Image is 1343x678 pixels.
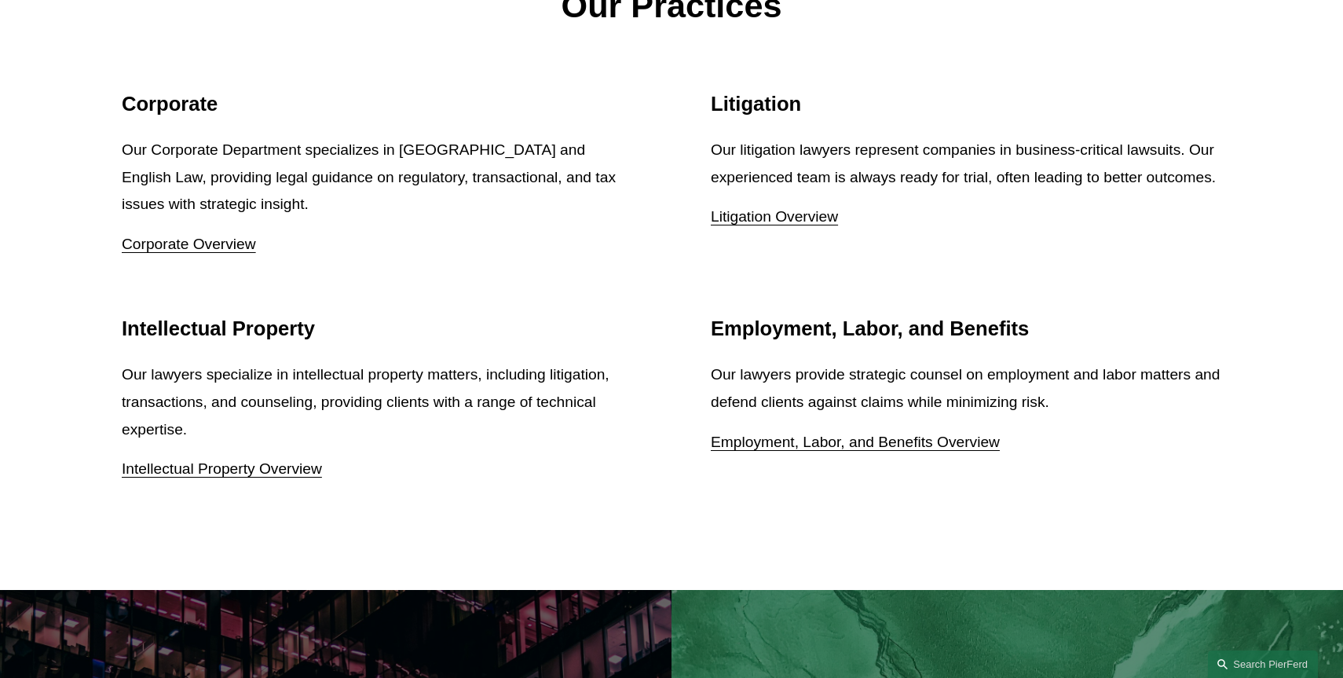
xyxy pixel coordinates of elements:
[711,317,1221,341] h2: Employment, Labor, and Benefits
[122,236,256,252] a: Corporate Overview
[122,317,632,341] h2: Intellectual Property
[711,361,1221,416] p: Our lawyers provide strategic counsel on employment and labor matters and defend clients against ...
[122,92,632,116] h2: Corporate
[711,434,1000,450] a: Employment, Labor, and Benefits Overview
[122,137,632,218] p: Our Corporate Department specializes in [GEOGRAPHIC_DATA] and English Law, providing legal guidan...
[711,208,838,225] a: Litigation Overview
[1208,651,1318,678] a: Search this site
[122,460,322,477] a: Intellectual Property Overview
[711,92,1221,116] h2: Litigation
[711,137,1221,191] p: Our litigation lawyers represent companies in business-critical lawsuits. Our experienced team is...
[122,361,632,443] p: Our lawyers specialize in intellectual property matters, including litigation, transactions, and ...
